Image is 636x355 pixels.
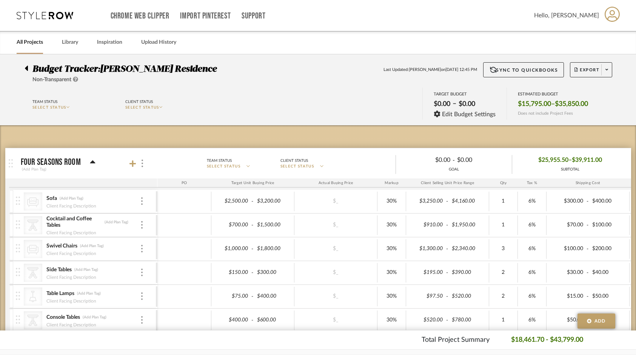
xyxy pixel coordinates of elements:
[16,268,20,276] img: vertical-grip.svg
[16,292,20,300] img: vertical-grip.svg
[511,335,583,345] p: $18,461.70 - $43,799.00
[16,244,20,252] img: vertical-grip.svg
[585,269,590,277] span: -
[549,196,586,207] div: $300.00
[445,221,450,229] span: -
[380,220,403,231] div: 30%
[46,274,97,281] div: Client Facing Description
[315,243,356,254] div: $_
[445,67,477,73] span: [DATE] 12:45 PM
[214,196,251,207] div: $2,500.00
[59,196,84,201] div: (Add Plan Tag)
[157,178,211,187] div: PO
[9,159,13,168] img: grip.svg
[585,221,590,229] span: -
[594,318,606,324] span: Add
[250,198,255,205] span: -
[453,100,456,111] span: –
[16,315,20,324] img: vertical-grip.svg
[82,315,107,320] div: (Add Plan Tag)
[396,167,512,172] div: GOAL
[294,178,377,187] div: Actual Buying Price
[5,148,631,178] mat-expansion-panel-header: Four Seasons Room(Add Plan Tag)Team StatusSELECT STATUSClient StatusSELECT STATUS$0.00-$0.00GOAL$...
[549,267,586,278] div: $30.00
[455,154,505,166] div: $0.00
[141,316,143,324] img: 3dots-v.svg
[555,100,588,108] span: $35,850.00
[547,178,630,187] div: Shipping Cost
[538,154,568,166] span: $25,955.50
[380,267,403,278] div: 30%
[590,196,627,207] div: $400.00
[21,166,48,173] div: (Add Plan Tag)
[255,243,292,254] div: $1,800.00
[518,92,588,97] div: ESTIMATED BUDGET
[402,154,453,166] div: $0.00
[180,13,231,19] a: Import Pinterest
[21,158,81,167] p: Four Seasons Room
[445,317,450,324] span: -
[46,314,80,321] div: Console Tables
[141,37,176,48] a: Upload History
[483,62,564,77] button: Sync to QuickBooks
[207,164,241,169] span: SELECT STATUS
[590,267,627,278] div: $40.00
[380,243,403,254] div: 30%
[97,37,122,48] a: Inspiration
[315,196,356,207] div: $_
[445,245,450,253] span: -
[450,220,487,231] div: $1,950.00
[520,243,544,254] div: 6%
[46,290,75,297] div: Table Lamps
[32,77,71,82] span: Non-Transparent
[383,67,409,73] span: Last Updated:
[570,62,612,77] button: Export
[80,243,104,249] div: (Add Plan Tag)
[491,315,515,326] div: 1
[534,11,599,20] span: Hello, [PERSON_NAME]
[489,178,518,187] div: Qty
[549,315,586,326] div: $50.00
[577,314,615,329] button: Add
[585,198,590,205] span: -
[46,321,97,329] div: Client Facing Description
[408,267,445,278] div: $195.00
[46,215,102,229] div: Cocktail and Coffee Tables
[518,178,547,187] div: Tax %
[74,267,99,272] div: (Add Plan Tag)
[46,250,97,257] div: Client Facing Description
[431,98,453,111] div: $0.00
[141,269,143,276] img: 3dots-v.svg
[16,197,20,205] img: vertical-grip.svg
[549,243,586,254] div: $100.00
[214,220,251,231] div: $700.00
[574,67,599,78] span: Export
[409,67,441,73] span: [PERSON_NAME]
[520,291,544,302] div: 6%
[590,291,627,302] div: $50.00
[408,196,445,207] div: $3,250.00
[214,267,251,278] div: $150.00
[520,267,544,278] div: 6%
[62,37,78,48] a: Library
[408,220,445,231] div: $910.00
[46,202,97,210] div: Client Facing Description
[380,315,403,326] div: 30%
[32,98,57,105] div: Team Status
[377,178,406,187] div: Markup
[453,156,455,165] span: -
[549,220,586,231] div: $70.00
[255,196,292,207] div: $3,200.00
[17,37,43,48] a: All Projects
[456,98,477,111] div: $0.00
[590,243,627,254] div: $200.00
[520,220,544,231] div: 6%
[408,315,445,326] div: $520.00
[255,291,292,302] div: $400.00
[315,315,356,326] div: $_
[125,98,153,105] div: Client Status
[214,291,251,302] div: $75.00
[441,67,445,73] span: on
[450,315,487,326] div: $780.00
[250,269,255,277] span: -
